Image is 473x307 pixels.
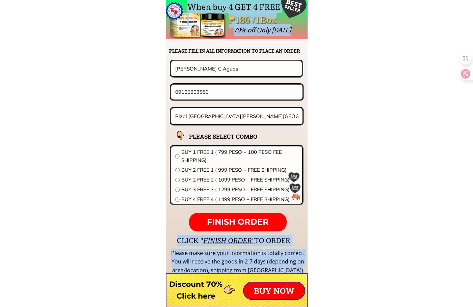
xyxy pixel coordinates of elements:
[174,85,300,99] input: Phone number
[181,195,298,203] span: BUY 4 FREE 4 ( 1499 PESO + FREE SHIPPING)
[170,249,305,275] div: Please make sure your information is totally correct. You will receive the goods in 2-7 days (dep...
[229,12,296,28] div: ₱186 /1Box
[244,282,305,299] p: BUY NOW
[166,278,226,302] h3: Discount 70% Click here
[169,47,307,55] h2: PLEASE FILL IN ALL INFORMATION TO PLACE AN ORDER
[181,176,298,184] span: BUY 2 FREE 2 ( 1099 PESO + FREE SHIPPING)
[189,132,274,141] h2: PLEASE SELECT COMBO
[181,148,298,164] span: BUY 1 FREE 1 ( 799 PESO + 100 PESO FEE SHIPPING)
[234,24,442,36] div: 70% off Only [DATE]
[174,61,299,76] input: Your name
[174,108,300,124] input: Address
[181,186,298,194] span: BUY 3 FREE 3 ( 1299 PESO + FREE SHIPPING)
[203,236,255,245] span: FINISH ORDER"
[181,166,298,174] span: BUY 2 FREE 1 ( 999 PESO + FREE SHIPPING)
[207,217,269,227] span: FINISH ORDER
